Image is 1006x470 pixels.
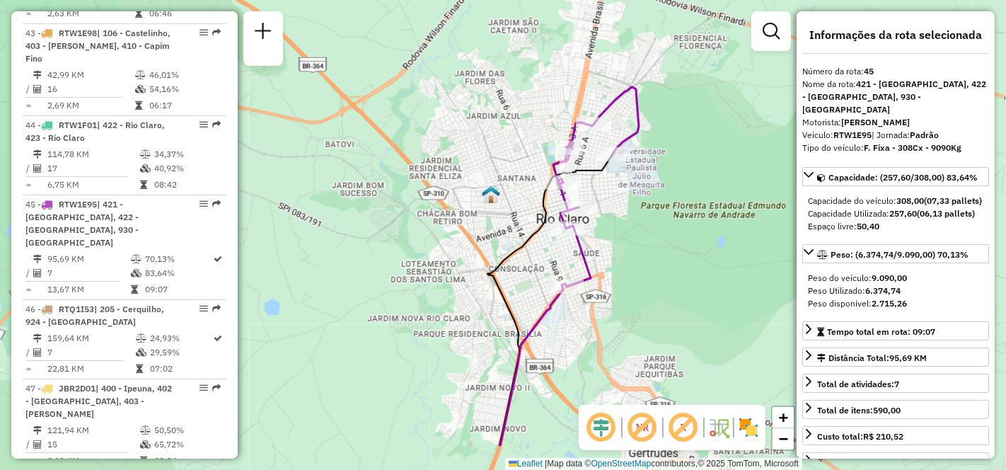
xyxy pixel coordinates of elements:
[149,68,220,82] td: 46,01%
[591,459,652,469] a: OpenStreetMap
[863,431,903,442] strong: R$ 210,52
[200,384,208,392] em: Opções
[872,298,907,309] strong: 2.715,26
[33,269,42,277] i: Total de Atividades
[154,178,221,192] td: 08:42
[47,82,134,96] td: 16
[831,249,969,260] span: Peso: (6.374,74/9.090,00) 70,13%
[25,304,164,327] span: 46 -
[47,178,139,192] td: 6,75 KM
[47,252,130,266] td: 95,69 KM
[200,304,208,313] em: Opções
[802,116,989,129] div: Motorista:
[802,400,989,419] a: Total de itens:590,00
[200,120,208,129] em: Opções
[817,430,903,443] div: Custo total:
[25,161,33,176] td: /
[841,117,910,127] strong: [PERSON_NAME]
[827,326,935,337] span: Tempo total em rota: 09:07
[136,334,146,343] i: % de utilização do peso
[33,71,42,79] i: Distância Total
[25,199,139,248] span: 45 -
[864,142,961,153] strong: F. Fixa - 308Cx - 9090Kg
[47,6,134,21] td: 2,63 KM
[25,178,33,192] td: =
[779,430,788,447] span: −
[140,426,151,435] i: % de utilização do peso
[25,98,33,113] td: =
[802,79,986,115] strong: 421 - [GEOGRAPHIC_DATA], 422 - [GEOGRAPHIC_DATA], 930 - [GEOGRAPHIC_DATA]
[59,28,97,38] span: RTW1E98
[505,458,802,470] div: Map data © contributors,© 2025 TomTom, Microsoft
[865,285,901,296] strong: 6.374,74
[47,161,139,176] td: 17
[924,195,982,206] strong: (07,33 pallets)
[131,255,141,263] i: % de utilização do peso
[149,82,220,96] td: 54,16%
[33,440,42,449] i: Total de Atividades
[737,416,760,439] img: Exibir/Ocultar setores
[25,120,165,143] span: | 422 - Rio Claro, 423 - Rio Claro
[25,282,33,297] td: =
[154,454,221,468] td: 08:24
[135,85,146,93] i: % de utilização da cubagem
[802,266,989,316] div: Peso: (6.374,74/9.090,00) 70,13%
[802,244,989,263] a: Peso: (6.374,74/9.090,00) 70,13%
[47,266,130,280] td: 7
[131,269,141,277] i: % de utilização da cubagem
[59,383,96,394] span: JBR2D01
[802,426,989,445] a: Custo total:R$ 210,52
[802,142,989,154] div: Tipo do veículo:
[773,428,794,449] a: Zoom out
[136,365,143,373] i: Tempo total em rota
[25,362,33,376] td: =
[817,379,899,389] span: Total de atividades:
[149,98,220,113] td: 06:17
[33,150,42,159] i: Distância Total
[154,147,221,161] td: 34,37%
[25,28,170,64] span: | 106 - Castelinho, 403 - [PERSON_NAME], 410 - Capim Fino
[33,255,42,263] i: Distância Total
[140,457,147,465] i: Tempo total em rota
[47,282,130,297] td: 13,67 KM
[779,408,788,426] span: +
[144,252,213,266] td: 70,13%
[214,255,223,263] i: Rota otimizada
[200,28,208,37] em: Opções
[808,207,983,220] div: Capacidade Utilizada:
[802,129,989,142] div: Veículo:
[808,297,983,310] div: Peso disponível:
[47,423,139,437] td: 121,94 KM
[33,164,42,173] i: Total de Atividades
[808,195,983,207] div: Capacidade do veículo:
[889,208,917,219] strong: 257,60
[802,189,989,239] div: Capacidade: (257,60/308,00) 83,64%
[212,28,221,37] em: Rota exportada
[33,334,42,343] i: Distância Total
[817,457,915,469] div: Valor total:
[808,273,907,283] span: Peso do veículo:
[802,78,989,116] div: Nome da rota:
[808,285,983,297] div: Peso Utilizado:
[47,345,135,360] td: 7
[802,374,989,393] a: Total de atividades:7
[872,130,939,140] span: | Jornada:
[59,304,94,314] span: RTQ1I53
[482,185,500,204] img: Warecloud Rio Claro
[584,411,618,445] span: Ocultar deslocamento
[707,416,730,439] img: Fluxo de ruas
[47,454,139,468] td: 8,13 KM
[212,304,221,313] em: Rota exportada
[773,407,794,428] a: Zoom in
[625,411,659,445] span: Exibir NR
[25,120,165,143] span: 44 -
[135,9,142,18] i: Tempo total em rota
[862,457,915,468] strong: R$ 27.610,13
[33,426,42,435] i: Distância Total
[212,120,221,129] em: Rota exportada
[802,321,989,340] a: Tempo total em rota: 09:07
[59,199,97,210] span: RTW1E95
[25,6,33,21] td: =
[212,200,221,208] em: Rota exportada
[802,167,989,186] a: Capacidade: (257,60/308,00) 83,64%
